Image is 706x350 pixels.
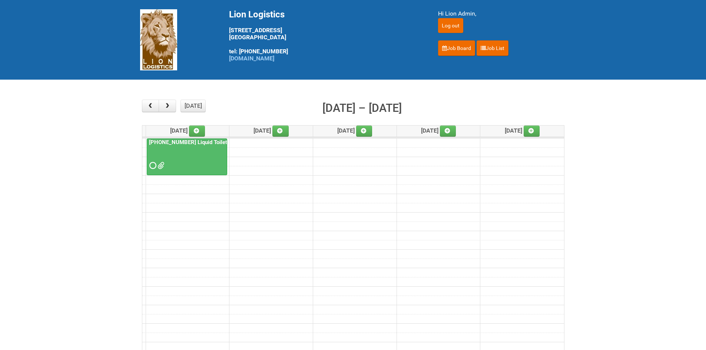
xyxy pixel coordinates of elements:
span: [DATE] [170,127,205,134]
a: Job List [477,40,508,56]
input: Log out [438,18,463,33]
a: Lion Logistics [140,36,177,43]
span: Lion Logistics [229,9,285,20]
span: Requested [149,163,155,168]
a: Job Board [438,40,475,56]
a: Add an event [524,126,540,137]
span: LPF Mailing 2 24-096164-01.xlsx Cell 1 Code P_Round 2.pdf Cell 2 Code R_Round 2.pdf [158,163,163,168]
a: [PHONE_NUMBER] Liquid Toilet Bowl Cleaner - Mailing 2 [147,139,227,176]
span: [DATE] [337,127,372,134]
a: Add an event [189,126,205,137]
span: [DATE] [253,127,289,134]
div: [STREET_ADDRESS] [GEOGRAPHIC_DATA] tel: [PHONE_NUMBER] [229,9,420,62]
a: [DOMAIN_NAME] [229,55,274,62]
span: [DATE] [505,127,540,134]
a: Add an event [356,126,372,137]
h2: [DATE] – [DATE] [322,100,402,117]
div: Hi Lion Admin, [438,9,566,18]
a: [PHONE_NUMBER] Liquid Toilet Bowl Cleaner - Mailing 2 [148,139,291,146]
a: Add an event [440,126,456,137]
button: [DATE] [180,100,206,112]
a: Add an event [272,126,289,137]
span: [DATE] [421,127,456,134]
img: Lion Logistics [140,9,177,70]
